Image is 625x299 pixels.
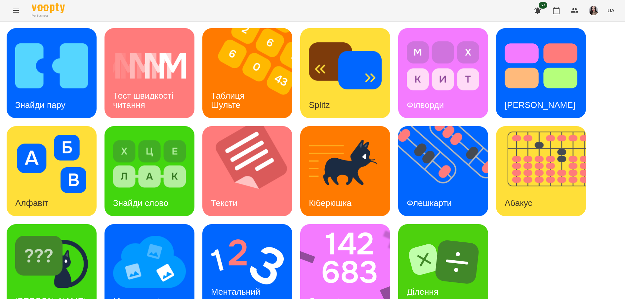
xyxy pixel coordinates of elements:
[113,198,168,208] h3: Знайди слово
[398,126,488,216] a: ФлешкартиФлешкарти
[407,233,479,291] img: Ділення множення
[300,28,390,118] a: SplitzSplitz
[104,28,194,118] a: Тест швидкості читанняТест швидкості читання
[505,100,575,110] h3: [PERSON_NAME]
[32,3,65,13] img: Voopty Logo
[202,28,301,118] img: Таблиця Шульте
[496,28,586,118] a: Тест Струпа[PERSON_NAME]
[7,126,97,216] a: АлфавітАлфавіт
[211,233,284,291] img: Ментальний рахунок
[309,37,382,95] img: Splitz
[15,135,88,193] img: Алфавіт
[505,198,532,208] h3: Абакус
[15,198,48,208] h3: Алфавіт
[309,135,382,193] img: Кіберкішка
[398,28,488,118] a: ФілвордиФілворди
[202,126,292,216] a: ТекстиТексти
[15,37,88,95] img: Знайди пару
[32,14,65,18] span: For Business
[113,91,176,110] h3: Тест швидкості читання
[539,2,547,9] span: 63
[7,28,97,118] a: Знайди паруЗнайди пару
[113,135,186,193] img: Знайди слово
[309,198,352,208] h3: Кіберкішка
[407,198,452,208] h3: Флешкарти
[211,198,237,208] h3: Тексти
[407,37,479,95] img: Філворди
[8,3,24,19] button: Menu
[496,126,586,216] a: АбакусАбакус
[15,100,65,110] h3: Знайди пару
[202,28,292,118] a: Таблиця ШультеТаблиця Шульте
[202,126,301,216] img: Тексти
[104,126,194,216] a: Знайди словоЗнайди слово
[505,37,577,95] img: Тест Струпа
[15,233,88,291] img: Знайди Кіберкішку
[607,7,614,14] span: UA
[496,126,594,216] img: Абакус
[309,100,330,110] h3: Splitz
[113,37,186,95] img: Тест швидкості читання
[589,6,598,15] img: 23d2127efeede578f11da5c146792859.jpg
[398,126,496,216] img: Флешкарти
[300,126,390,216] a: КіберкішкаКіберкішка
[407,100,444,110] h3: Філворди
[113,233,186,291] img: Мнемотехніка
[605,4,617,17] button: UA
[211,91,247,110] h3: Таблиця Шульте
